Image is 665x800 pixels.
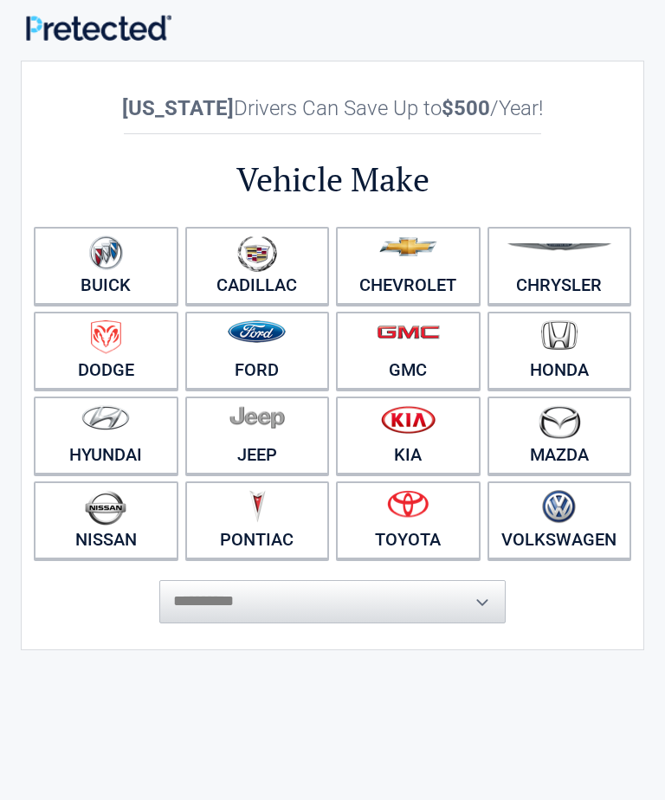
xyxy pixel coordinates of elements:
img: pontiac [249,490,266,523]
h2: Drivers Can Save Up to /Year [30,96,635,120]
img: kia [381,405,436,434]
a: Ford [185,312,330,390]
a: Toyota [336,481,481,559]
img: honda [541,320,578,351]
img: gmc [377,325,440,339]
img: nissan [85,490,126,526]
img: buick [89,235,123,270]
a: Nissan [34,481,178,559]
a: Mazda [487,397,632,474]
img: cadillac [237,235,277,272]
a: Kia [336,397,481,474]
img: dodge [91,320,121,354]
a: Jeep [185,397,330,474]
img: jeep [229,405,285,429]
img: Main Logo [26,15,171,41]
a: Pontiac [185,481,330,559]
b: [US_STATE] [122,96,234,120]
img: mazda [538,405,581,439]
img: chevrolet [379,237,437,256]
b: $500 [442,96,490,120]
a: Hyundai [34,397,178,474]
img: chrysler [507,243,612,251]
a: Chevrolet [336,227,481,305]
a: Cadillac [185,227,330,305]
a: GMC [336,312,481,390]
a: Dodge [34,312,178,390]
a: Volkswagen [487,481,632,559]
a: Chrysler [487,227,632,305]
img: ford [228,320,286,343]
img: hyundai [81,405,130,430]
img: toyota [387,490,429,518]
h2: Vehicle Make [30,158,635,202]
a: Buick [34,227,178,305]
a: Honda [487,312,632,390]
img: volkswagen [542,490,576,524]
